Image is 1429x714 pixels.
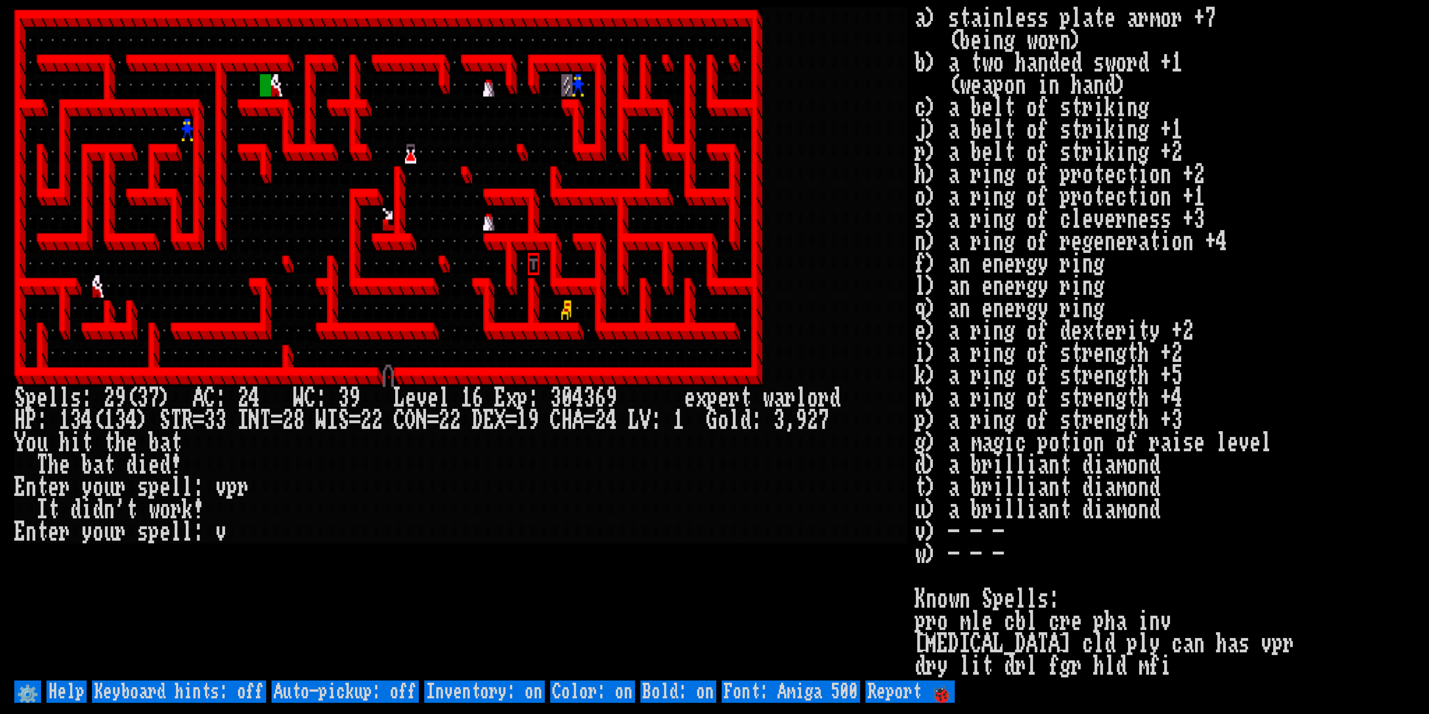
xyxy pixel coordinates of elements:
[148,499,159,521] div: w
[137,387,148,409] div: 3
[427,387,439,409] div: e
[249,409,260,432] div: N
[316,387,327,409] div: :
[550,680,635,703] input: Color: on
[193,499,204,521] div: !
[81,499,92,521] div: i
[550,387,561,409] div: 3
[718,387,729,409] div: e
[171,432,182,454] div: t
[494,387,506,409] div: E
[193,521,204,543] div: :
[182,476,193,499] div: l
[14,521,25,543] div: E
[606,409,617,432] div: 4
[59,454,70,476] div: e
[70,387,81,409] div: s
[204,409,215,432] div: 3
[137,454,148,476] div: i
[37,409,48,432] div: :
[561,409,572,432] div: H
[37,521,48,543] div: t
[37,476,48,499] div: t
[126,499,137,521] div: t
[796,409,807,432] div: 9
[193,387,204,409] div: A
[115,499,126,521] div: '
[137,476,148,499] div: s
[762,387,773,409] div: w
[215,387,226,409] div: :
[561,387,572,409] div: 0
[25,409,37,432] div: P
[450,409,461,432] div: 2
[126,409,137,432] div: 4
[70,499,81,521] div: d
[472,387,483,409] div: 6
[461,387,472,409] div: 1
[424,680,545,703] input: Inventory: on
[115,432,126,454] div: h
[148,432,159,454] div: b
[48,454,59,476] div: h
[305,387,316,409] div: C
[439,387,450,409] div: l
[584,409,595,432] div: =
[81,432,92,454] div: t
[159,409,171,432] div: S
[25,387,37,409] div: p
[729,387,740,409] div: r
[159,387,171,409] div: )
[338,409,349,432] div: S
[193,409,204,432] div: =
[249,387,260,409] div: 4
[137,409,148,432] div: )
[506,409,517,432] div: =
[226,476,238,499] div: p
[48,499,59,521] div: t
[394,409,405,432] div: C
[159,476,171,499] div: e
[159,499,171,521] div: o
[695,387,706,409] div: x
[796,387,807,409] div: l
[327,409,338,432] div: I
[706,409,718,432] div: G
[550,409,561,432] div: C
[807,387,818,409] div: o
[293,387,305,409] div: W
[528,409,539,432] div: 9
[59,387,70,409] div: l
[517,387,528,409] div: p
[48,521,59,543] div: e
[171,521,182,543] div: l
[37,454,48,476] div: T
[572,409,584,432] div: A
[238,409,249,432] div: I
[59,476,70,499] div: r
[182,521,193,543] div: l
[706,387,718,409] div: p
[14,432,25,454] div: Y
[684,387,695,409] div: e
[416,387,427,409] div: v
[640,680,716,703] input: Bold: on
[494,409,506,432] div: X
[115,387,126,409] div: 9
[584,387,595,409] div: 3
[59,432,70,454] div: h
[394,387,405,409] div: L
[115,476,126,499] div: r
[271,409,282,432] div: =
[81,409,92,432] div: 4
[483,409,494,432] div: E
[204,387,215,409] div: C
[740,409,751,432] div: d
[651,409,662,432] div: :
[472,409,483,432] div: D
[517,409,528,432] div: 1
[818,387,829,409] div: r
[148,454,159,476] div: e
[338,387,349,409] div: 3
[148,521,159,543] div: p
